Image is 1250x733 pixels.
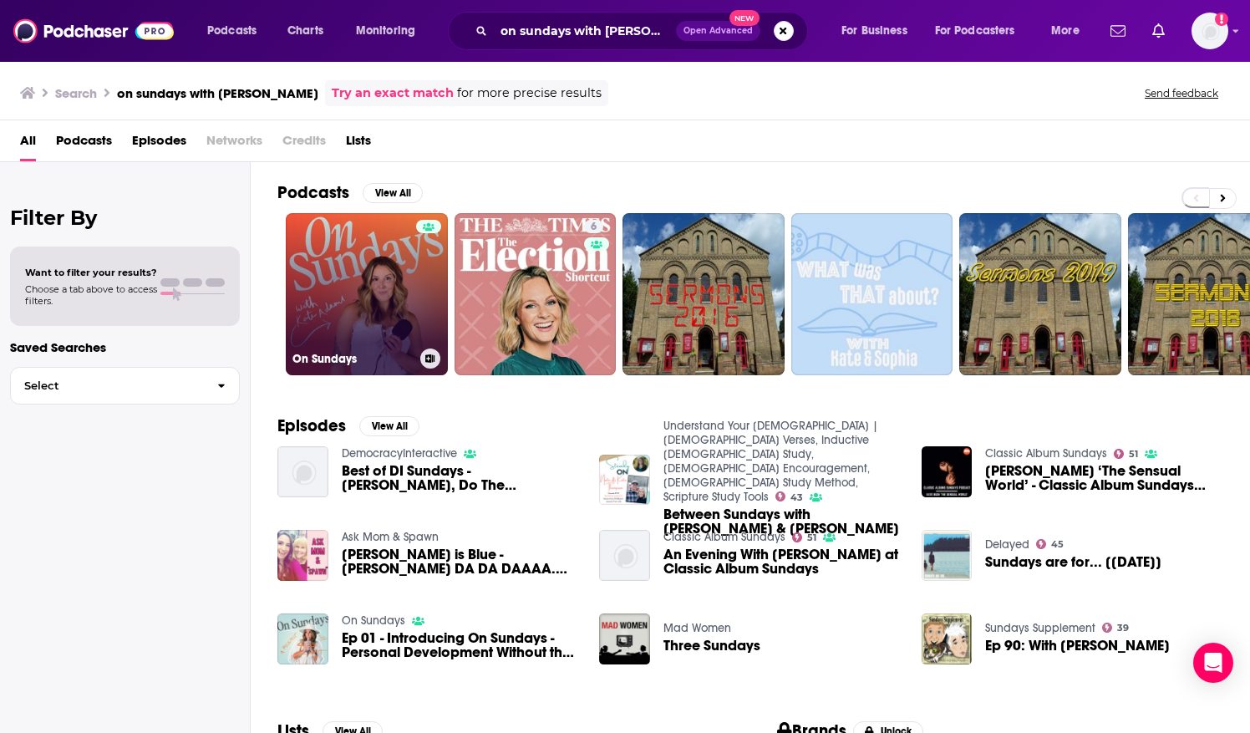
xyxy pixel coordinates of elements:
span: Choose a tab above to access filters. [25,283,157,307]
img: Kate is Blue - BA DA DEE DA DA DAAAA. Plus, No Pants Sundays!! [277,530,328,581]
a: On Sundays [286,213,448,375]
span: Credits [282,127,326,161]
a: Classic Album Sundays [663,530,785,544]
a: Ep 90: With Kate Smurthwaite [985,639,1170,653]
img: An Evening With John Grant at Classic Album Sundays [599,530,650,581]
a: Best of DI Sundays - Kate O'Connor, Do The Impossible [342,464,580,492]
a: Kate is Blue - BA DA DEE DA DA DAAAA. Plus, No Pants Sundays!! [342,547,580,576]
a: An Evening With John Grant at Classic Album Sundays [663,547,902,576]
a: Between Sundays with Nate & Kate Thompson [663,507,902,536]
span: Best of DI Sundays - [PERSON_NAME], Do The Impossible [342,464,580,492]
span: Podcasts [207,19,257,43]
h3: On Sundays [292,352,414,366]
a: 43 [775,491,803,501]
span: Want to filter your results? [25,267,157,278]
button: Select [10,367,240,405]
button: View All [359,416,419,436]
img: Ep 90: With Kate Smurthwaite [922,613,973,664]
img: Between Sundays with Nate & Kate Thompson [599,455,650,506]
a: Charts [277,18,333,44]
span: An Evening With [PERSON_NAME] at Classic Album Sundays [663,547,902,576]
span: 51 [1129,450,1138,458]
a: Three Sundays [663,639,760,653]
span: Monitoring [356,19,415,43]
p: Saved Searches [10,339,240,355]
h2: Episodes [277,415,346,436]
span: 45 [1051,541,1064,548]
a: Kate Bush ‘The Sensual World’ - Classic Album Sundays Podcast [985,464,1223,492]
a: Ask Mom & Spawn [342,530,439,544]
img: Kate Bush ‘The Sensual World’ - Classic Album Sundays Podcast [922,446,973,497]
img: Three Sundays [599,613,650,664]
div: Open Intercom Messenger [1193,643,1233,683]
a: Sundays Supplement [985,621,1095,635]
h2: Filter By [10,206,240,230]
span: Ep 90: With [PERSON_NAME] [985,639,1170,653]
h2: Podcasts [277,182,349,203]
a: Lists [346,127,371,161]
span: For Business [841,19,907,43]
img: Podchaser - Follow, Share and Rate Podcasts [13,15,174,47]
span: Sundays are for... [[DATE]] [985,555,1161,569]
a: Show notifications dropdown [1146,17,1171,45]
span: for more precise results [457,84,602,103]
h3: Search [55,85,97,101]
a: Mad Women [663,621,731,635]
a: 6 [584,220,603,233]
div: Search podcasts, credits, & more... [464,12,824,50]
svg: Add a profile image [1215,13,1228,26]
button: open menu [924,18,1039,44]
a: Podcasts [56,127,112,161]
a: PodcastsView All [277,182,423,203]
span: [PERSON_NAME] is Blue - [PERSON_NAME] DA DA DAAAA. Plus, No Pants Sundays!! [342,547,580,576]
span: All [20,127,36,161]
a: DemocracyInteractive [342,446,457,461]
span: Charts [287,19,323,43]
span: New [729,10,760,26]
button: Send feedback [1140,86,1223,100]
h3: on sundays with [PERSON_NAME] [117,85,318,101]
span: Select [11,380,204,391]
input: Search podcasts, credits, & more... [494,18,676,44]
a: 51 [1114,449,1138,459]
button: open menu [196,18,278,44]
a: On Sundays [342,613,405,628]
a: Try an exact match [332,84,454,103]
button: open menu [1039,18,1100,44]
img: Ep 01 - Introducing On Sundays - Personal Development Without the Stress [277,613,328,664]
span: 43 [790,494,803,501]
span: [PERSON_NAME] ‘The Sensual World’ - Classic Album Sundays Podcast [985,464,1223,492]
a: EpisodesView All [277,415,419,436]
button: open menu [830,18,928,44]
a: Sundays are for... [Sep/23] [985,555,1161,569]
a: Ep 01 - Introducing On Sundays - Personal Development Without the Stress [342,631,580,659]
span: Logged in as ShellB [1192,13,1228,49]
span: Open Advanced [683,27,753,35]
img: Sundays are for... [Sep/23] [922,530,973,581]
button: Open AdvancedNew [676,21,760,41]
a: 51 [792,532,816,542]
a: 45 [1036,539,1064,549]
a: Classic Album Sundays [985,446,1107,461]
img: Best of DI Sundays - Kate O'Connor, Do The Impossible [277,446,328,497]
span: 39 [1117,624,1129,632]
a: Episodes [132,127,186,161]
a: Show notifications dropdown [1104,17,1132,45]
span: 6 [591,219,597,236]
a: 39 [1102,623,1129,633]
